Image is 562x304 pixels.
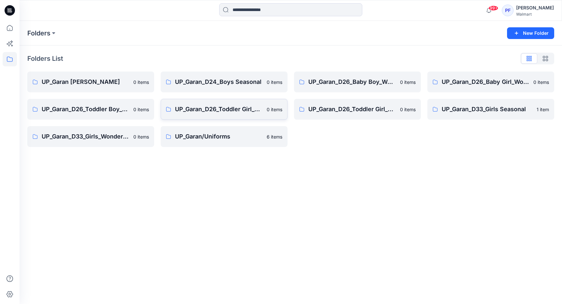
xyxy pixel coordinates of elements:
a: UP_Garan_D26_Baby Girl_Wonder Nation0 items [427,72,554,92]
p: 0 items [133,106,149,113]
div: [PERSON_NAME] [516,4,554,12]
p: UP_Garan_D26_Toddler Girl_Seasonal [175,105,263,114]
a: UP_Garan/Uniforms6 items [161,126,288,147]
a: UP_Garan_D33_Girls_Wonder Nation0 items [27,126,154,147]
p: UP_Garan_D26_Baby Boy_Wonder Nation [308,77,396,86]
p: UP_Garan_D26_Toddler Boy_Wonder_Nation [42,105,129,114]
p: 0 items [533,79,549,86]
a: UP_Garan_D26_Baby Boy_Wonder Nation0 items [294,72,421,92]
p: UP_Garan_D33_Girls Seasonal [442,105,533,114]
p: UP_Garan_D33_Girls_Wonder Nation [42,132,129,141]
span: 99+ [488,6,498,11]
a: UP_Garan_D26_Toddler Girl_Seasonal0 items [161,99,288,120]
p: UP_Garan/Uniforms [175,132,263,141]
p: UP_Garan [PERSON_NAME] [42,77,129,86]
div: Walmart [516,12,554,17]
p: 6 items [267,133,282,140]
p: Folders List [27,54,63,63]
p: 0 items [267,79,282,86]
p: 1 item [537,106,549,113]
p: 0 items [400,79,416,86]
p: 0 items [267,106,282,113]
button: New Folder [507,27,554,39]
p: UP_Garan_D26_Toddler Girl_Wonder_Nation [308,105,396,114]
p: 0 items [133,133,149,140]
a: UP_Garan [PERSON_NAME]0 items [27,72,154,92]
a: UP_Garan_D33_Girls Seasonal1 item [427,99,554,120]
p: UP_Garan_D24_Boys Seasonal [175,77,263,86]
div: PF [502,5,514,16]
p: 0 items [400,106,416,113]
p: 0 items [133,79,149,86]
a: Folders [27,29,50,38]
p: UP_Garan_D26_Baby Girl_Wonder Nation [442,77,529,86]
a: UP_Garan_D26_Toddler Boy_Wonder_Nation0 items [27,99,154,120]
a: UP_Garan_D24_Boys Seasonal0 items [161,72,288,92]
a: UP_Garan_D26_Toddler Girl_Wonder_Nation0 items [294,99,421,120]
